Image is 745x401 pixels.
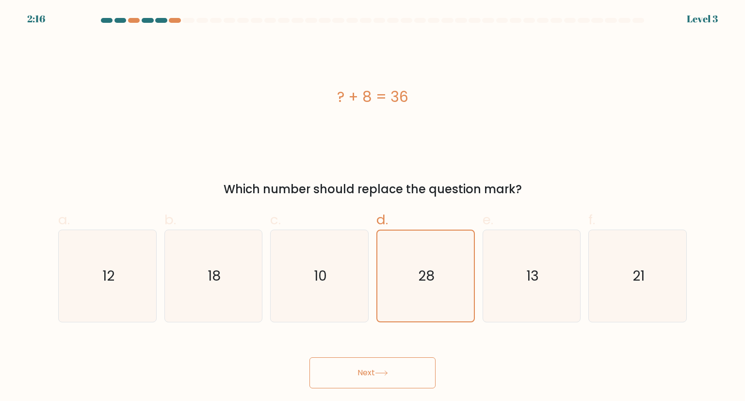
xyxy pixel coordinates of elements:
[526,266,539,285] text: 13
[27,12,45,26] div: 2:16
[588,210,595,229] span: f.
[309,357,436,388] button: Next
[58,86,687,108] div: ? + 8 = 36
[632,266,645,285] text: 21
[102,266,114,285] text: 12
[376,210,388,229] span: d.
[687,12,718,26] div: Level 3
[270,210,281,229] span: c.
[208,266,221,285] text: 18
[64,181,681,198] div: Which number should replace the question mark?
[483,210,493,229] span: e.
[58,210,70,229] span: a.
[164,210,176,229] span: b.
[418,267,435,285] text: 28
[314,266,327,285] text: 10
